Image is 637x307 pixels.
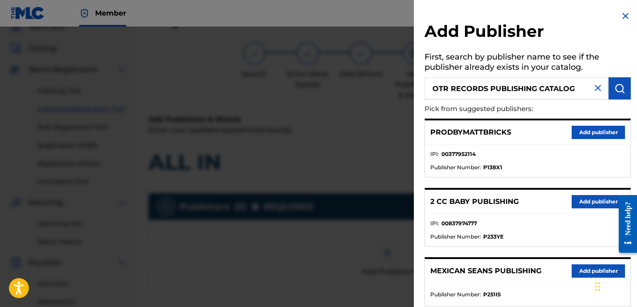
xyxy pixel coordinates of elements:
[430,127,511,138] p: PRODBYMATTBRICKS
[425,49,631,77] h5: First, search by publisher name to see if the publisher already exists in your catalog.
[95,8,126,18] span: Member
[430,163,481,171] span: Publisher Number :
[79,8,90,19] img: Top Rightsholder
[595,273,601,300] div: Drag
[425,77,609,100] input: Search publisher's name
[430,150,439,158] span: IPI :
[11,7,45,20] img: MLC Logo
[593,264,637,307] iframe: Chat Widget
[430,291,481,299] span: Publisher Number :
[430,266,541,276] p: MEXICAN SEANS PUBLISHING
[593,83,603,93] img: close
[441,150,476,158] strong: 00377952114
[483,291,501,299] strong: P251IS
[612,188,637,259] iframe: Resource Center
[425,100,580,119] p: Pick from suggested publishers:
[483,163,502,171] strong: P138X1
[430,233,481,241] span: Publisher Number :
[572,195,625,208] button: Add publisher
[425,21,631,44] h2: Add Publisher
[614,83,625,94] img: Search Works
[430,219,439,227] span: IPI :
[483,233,504,241] strong: P233YE
[430,196,519,207] p: 2 CC BABY PUBLISHING
[572,264,625,278] button: Add publisher
[441,219,477,227] strong: 00837974777
[572,126,625,139] button: Add publisher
